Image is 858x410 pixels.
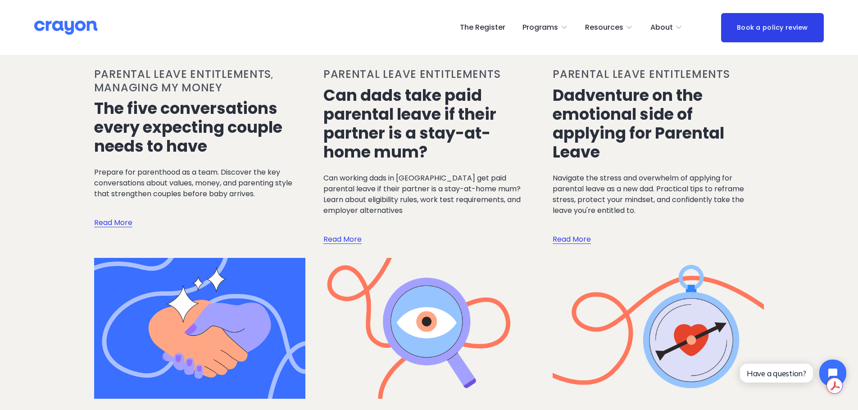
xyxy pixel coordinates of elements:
[34,20,97,36] img: Crayon
[323,84,496,163] a: Can dads take paid parental leave if their partner is a stay-at-home mum?
[650,20,683,35] a: folder dropdown
[721,13,824,42] a: Book a policy review
[553,67,730,81] a: Parental leave entitlements
[553,84,724,163] a: Dadventure on the emotional side of applying for Parental Leave
[585,20,633,35] a: folder dropdown
[271,70,272,81] span: ,
[585,21,623,34] span: Resources
[732,352,854,394] iframe: Tidio Chat
[650,21,673,34] span: About
[522,20,568,35] a: folder dropdown
[323,67,500,81] a: Parental leave entitlements
[553,216,591,245] a: Read More
[94,80,222,95] a: Managing my money
[522,21,558,34] span: Programs
[552,257,765,400] img: Dadventure on the emotional side of applying for Parental Leave
[553,173,764,216] p: Navigate the stress and overwhelm of applying for parental leave as a new dad. Practical tips to ...
[94,167,305,199] p: Prepare for parenthood as a team. Discover the key conversations about values, money, and parenti...
[94,199,132,229] a: Read More
[93,257,306,400] img: The five conversations every expecting couple needs to have
[322,257,536,400] img: Can dads take paid parental leave if their partner is a stay-at-home mum?
[460,20,505,35] a: The Register
[323,173,535,216] p: Can working dads in [GEOGRAPHIC_DATA] get paid parental leave if their partner is a stay-at-home ...
[94,67,271,81] a: Parental leave entitlements
[323,216,362,245] a: Read More
[94,97,282,157] a: The five conversations every expecting couple needs to have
